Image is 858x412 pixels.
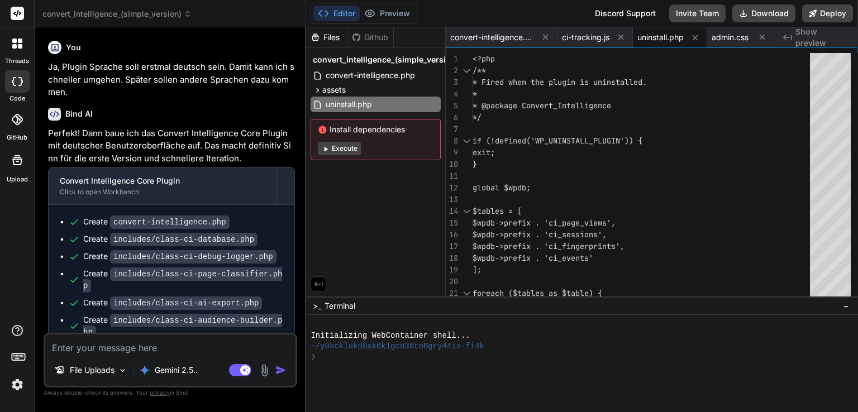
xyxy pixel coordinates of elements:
div: Convert Intelligence Core Plugin [60,175,265,186]
div: Create [83,216,230,228]
div: Create [83,251,277,262]
div: Click to collapse the range. [459,135,474,147]
div: 4 [446,88,458,100]
div: 17 [446,241,458,252]
div: 16 [446,229,458,241]
div: Click to collapse the range. [459,205,474,217]
img: Gemini 2.5 Pro [139,365,150,376]
code: convert-intelligence.php [110,215,230,229]
div: 13 [446,194,458,205]
span: foreach ($tables as $table) { [473,288,602,298]
div: 8 [446,135,458,147]
span: $wpdb->prefix . 'ci_sessions', [473,229,607,239]
label: Upload [7,175,28,184]
span: if (!defined('WP_UNINSTALL_PLUGIN')) { [473,136,642,146]
div: 5 [446,100,458,112]
button: Execute [318,142,361,155]
div: 20 [446,276,458,288]
div: 3 [446,76,458,88]
span: convert_intelligence_(simple_version) [313,54,459,65]
label: code [9,94,25,103]
div: 9 [446,147,458,159]
p: Gemini 2.5.. [155,365,198,376]
div: 12 [446,182,458,194]
code: includes/class-ci-debug-logger.php [110,250,277,264]
span: * @package Convert_Intelligence [473,100,611,111]
p: File Uploads [70,365,115,376]
div: Click to collapse the range. [459,288,474,299]
span: <?php [473,54,495,64]
span: } [473,159,477,169]
span: convert-intelligence.php [325,69,416,82]
span: $tables = [ [473,206,522,216]
h6: Bind AI [65,108,93,119]
span: * Fired when the plugin is uninstalled. [473,77,647,87]
span: assets [322,84,346,95]
span: convert_intelligence_(simple_version) [42,8,192,20]
span: Show preview [795,26,849,49]
div: 14 [446,205,458,217]
button: Deploy [802,4,853,22]
h6: You [66,42,81,53]
img: settings [8,375,27,394]
code: includes/class-ci-ai-export.php [110,296,262,310]
span: convert-intelligence.php [450,32,534,43]
div: 10 [446,159,458,170]
span: privacy [150,389,170,396]
div: Discord Support [588,4,662,22]
span: uninstall.php [325,98,373,111]
img: icon [275,365,287,376]
div: 11 [446,170,458,182]
span: − [843,300,849,312]
div: Click to collapse the range. [459,65,474,76]
div: 6 [446,112,458,123]
span: exit; [473,147,495,157]
label: threads [5,56,29,66]
code: includes/class-ci-audience-builder.php [83,314,282,339]
div: 7 [446,123,458,135]
div: Create [83,233,258,245]
div: 19 [446,264,458,276]
div: 15 [446,217,458,229]
span: ]; [473,265,482,275]
span: >_ [313,300,321,312]
p: Perfekt! Dann baue ich das Convert Intelligence Core Plugin mit deutscher Benutzeroberfläche auf.... [48,127,295,165]
div: 18 [446,252,458,264]
span: Terminal [325,300,355,312]
div: Create [83,297,262,309]
label: GitHub [7,133,27,142]
span: $wpdb->prefix . 'ci_events' [473,253,593,263]
div: Create [83,268,283,291]
code: includes/class-ci-database.php [110,233,258,246]
button: Preview [360,6,414,21]
img: Pick Models [118,366,127,375]
span: ci-tracking.js [562,32,609,43]
button: Editor [313,6,360,21]
span: admin.css [712,32,749,43]
p: Ja, Plugin Sprache soll erstmal deutsch sein. Damit kann ich schneller umgehen. Später sollen and... [48,61,295,99]
button: − [841,297,851,315]
span: $wpdb->prefix . 'ci_page_views', [473,218,616,228]
code: includes/class-ci-page-classifier.php [83,267,282,293]
div: Create [83,314,283,338]
img: attachment [258,364,271,377]
p: Always double-check its answers. Your in Bind [44,387,297,398]
div: 2 [446,65,458,76]
div: 1 [446,53,458,65]
span: Initializing WebContainer shell... [311,330,470,341]
div: Github [347,32,393,43]
button: Invite Team [669,4,726,22]
button: Convert Intelligence Core PluginClick to open Workbench [49,167,276,204]
span: ~/y0kcklukd0sk6k1gcn36to6gry44is-fi4k [311,341,484,352]
span: global $wpdb; [473,183,531,193]
div: Click to open Workbench [60,188,265,197]
span: uninstall.php [637,32,684,43]
span: ❯ [311,352,316,362]
button: Download [732,4,795,22]
div: 21 [446,288,458,299]
span: Install dependencies [318,124,433,135]
div: Files [306,32,347,43]
span: $wpdb->prefix . 'ci_fingerprints', [473,241,625,251]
